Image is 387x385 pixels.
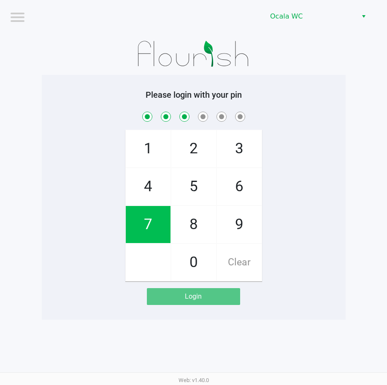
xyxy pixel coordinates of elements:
span: 9 [217,206,262,243]
span: Web: v1.40.0 [179,377,209,383]
span: 5 [171,168,216,205]
span: Clear [217,244,262,281]
button: Select [357,9,370,24]
span: 6 [217,168,262,205]
span: 3 [217,130,262,167]
span: 0 [171,244,216,281]
span: 2 [171,130,216,167]
span: 7 [126,206,170,243]
span: 1 [126,130,170,167]
span: 4 [126,168,170,205]
h5: Please login with your pin [48,90,339,100]
span: Ocala WC [270,11,352,21]
span: 8 [171,206,216,243]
